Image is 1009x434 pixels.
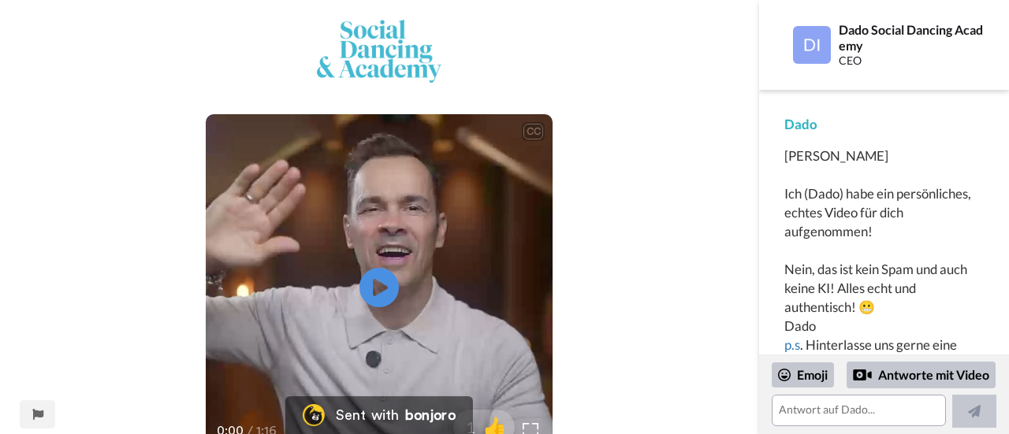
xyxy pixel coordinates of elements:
div: [PERSON_NAME] Ich (Dado) habe ein persönliches, echtes Video für dich aufgenommen! Nein, das ist ... [784,147,984,411]
img: 574aebd0-0583-4801-90c5-9e7319c75b88 [317,20,441,83]
div: Dado Social Dancing Academy [839,22,983,52]
div: CEO [839,54,983,68]
div: CC [523,124,543,139]
a: Bonjoro LogoSent withbonjoro [285,396,473,434]
div: bonjoro [405,408,456,422]
div: Sent with [336,408,399,422]
div: Dado [784,115,984,134]
div: Reply by Video [853,365,872,384]
div: Emoji [772,362,834,388]
img: Profile Image [793,26,831,64]
img: Bonjoro Logo [303,404,325,426]
a: p.s [784,336,800,353]
div: Antworte mit Video [847,362,996,388]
